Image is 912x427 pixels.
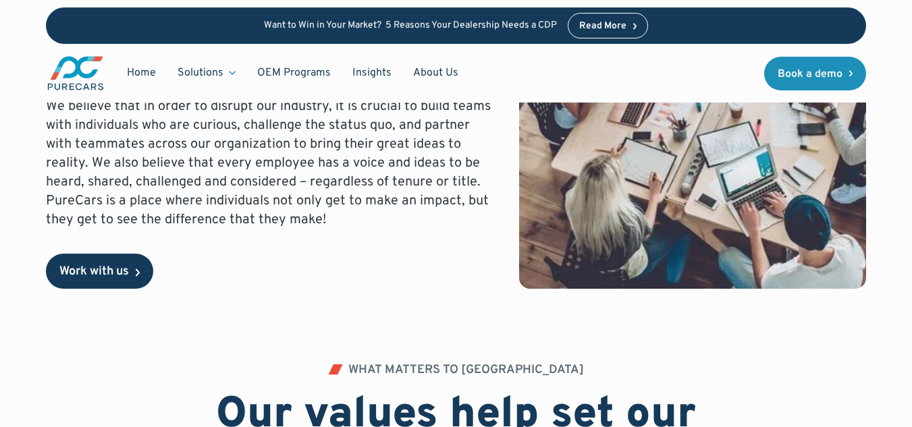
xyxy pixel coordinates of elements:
a: main [46,55,105,92]
p: We believe that in order to disrupt our industry, it is crucial to build teams with individuals w... [46,97,498,229]
a: Read More [568,13,649,38]
a: Insights [342,60,402,86]
div: Solutions [178,65,223,80]
div: Read More [579,22,626,31]
p: Want to Win in Your Market? 5 Reasons Your Dealership Needs a CDP [264,20,557,32]
div: WHAT MATTERS TO [GEOGRAPHIC_DATA] [348,364,584,376]
div: Solutions [167,60,246,86]
a: Home [116,60,167,86]
a: OEM Programs [246,60,342,86]
div: Work with us [59,266,129,278]
a: Work with us [46,254,153,289]
a: Book a demo [764,57,867,90]
div: Book a demo [778,69,842,80]
a: About Us [402,60,469,86]
img: purecars logo [46,55,105,92]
